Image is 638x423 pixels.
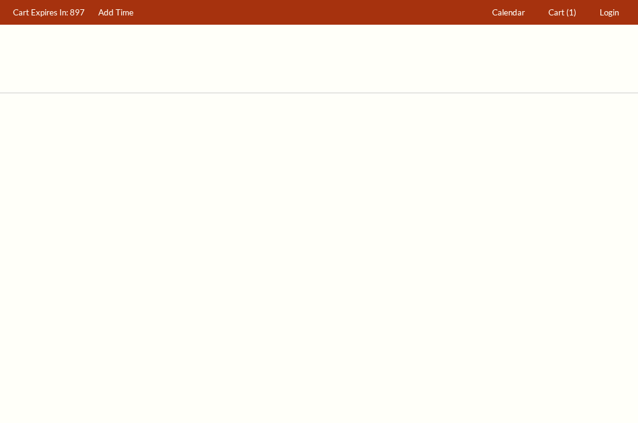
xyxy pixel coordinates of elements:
a: Calendar [487,1,531,25]
span: Calendar [492,7,525,17]
span: Cart [548,7,564,17]
a: Login [594,1,625,25]
span: Cart Expires In: [13,7,68,17]
span: 897 [70,7,85,17]
span: (1) [566,7,576,17]
a: Cart (1) [543,1,582,25]
a: Add Time [93,1,140,25]
span: Login [600,7,619,17]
